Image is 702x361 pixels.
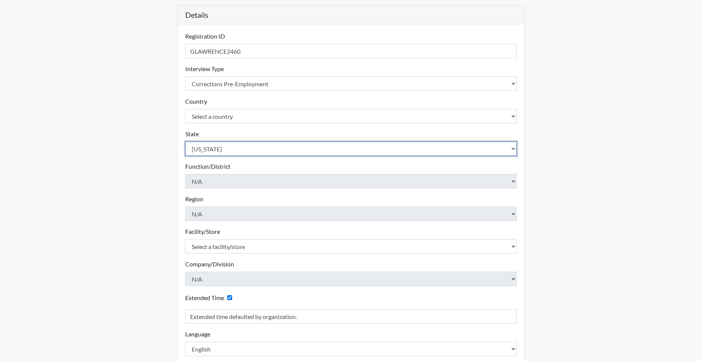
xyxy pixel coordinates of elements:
[185,162,231,171] label: Function/District
[185,293,224,302] label: Extended Time
[185,260,234,269] label: Company/Division
[185,330,210,339] label: Language
[185,195,203,204] label: Region
[185,227,220,236] label: Facility/Store
[178,6,525,24] h5: Details
[185,64,224,73] label: Interview Type
[185,32,225,41] label: Registration ID
[185,292,235,303] div: Checking this box will provide the interviewee with an accomodation of extra time to answer each ...
[185,129,199,138] label: State
[185,44,517,58] input: Insert a Registration ID, which needs to be a unique alphanumeric value for each interviewee
[185,309,517,324] input: Reason for Extension
[185,97,207,106] label: Country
